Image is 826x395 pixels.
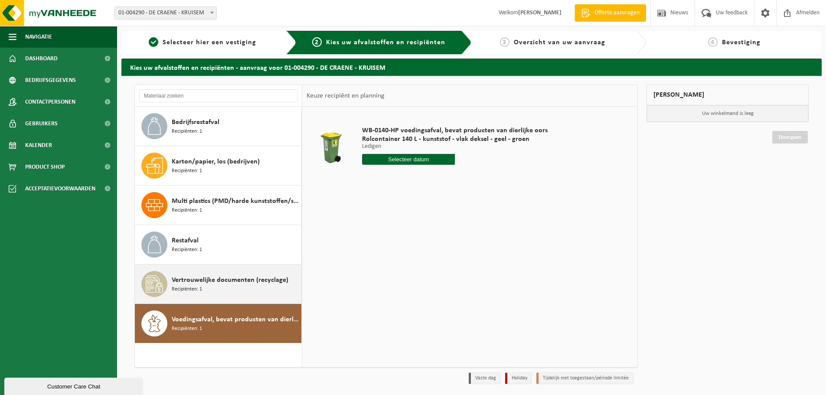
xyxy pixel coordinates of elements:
[135,186,302,225] button: Multi plastics (PMD/harde kunststoffen/spanbanden/EPS/folie naturel/folie gemengd) Recipiënten: 1
[149,37,158,47] span: 1
[500,37,509,47] span: 3
[114,7,217,20] span: 01-004290 - DE CRAENE - KRUISEM
[135,225,302,264] button: Restafval Recipiënten: 1
[172,206,202,215] span: Recipiënten: 1
[25,156,65,178] span: Product Shop
[722,39,761,46] span: Bevestiging
[172,314,299,325] span: Voedingsafval, bevat producten van dierlijke oorsprong, onverpakt, categorie 3
[514,39,605,46] span: Overzicht van uw aanvraag
[172,275,288,285] span: Vertrouwelijke documenten (recyclage)
[135,304,302,343] button: Voedingsafval, bevat producten van dierlijke oorsprong, onverpakt, categorie 3 Recipiënten: 1
[163,39,256,46] span: Selecteer hier een vestiging
[172,196,299,206] span: Multi plastics (PMD/harde kunststoffen/spanbanden/EPS/folie naturel/folie gemengd)
[302,85,389,107] div: Keuze recipiënt en planning
[172,117,219,127] span: Bedrijfsrestafval
[647,105,808,122] p: Uw winkelmand is leeg
[592,9,642,17] span: Offerte aanvragen
[25,178,95,199] span: Acceptatievoorwaarden
[25,91,75,113] span: Contactpersonen
[362,135,548,144] span: Rolcontainer 140 L - kunststof - vlak deksel - geel - groen
[362,154,455,165] input: Selecteer datum
[135,107,302,146] button: Bedrijfsrestafval Recipiënten: 1
[172,127,202,136] span: Recipiënten: 1
[772,131,808,144] a: Doorgaan
[172,246,202,254] span: Recipiënten: 1
[25,134,52,156] span: Kalender
[115,7,216,19] span: 01-004290 - DE CRAENE - KRUISEM
[25,69,76,91] span: Bedrijfsgegevens
[575,4,646,22] a: Offerte aanvragen
[708,37,718,47] span: 4
[172,157,260,167] span: Karton/papier, los (bedrijven)
[135,146,302,186] button: Karton/papier, los (bedrijven) Recipiënten: 1
[518,10,562,16] strong: [PERSON_NAME]
[25,48,58,69] span: Dashboard
[469,372,501,384] li: Vaste dag
[536,372,633,384] li: Tijdelijk niet toegestaan/période limitée
[25,113,58,134] span: Gebruikers
[4,376,145,395] iframe: chat widget
[505,372,532,384] li: Holiday
[362,144,548,150] p: Ledigen
[362,126,548,135] span: WB-0140-HP voedingsafval, bevat producten van dierlijke oors
[135,264,302,304] button: Vertrouwelijke documenten (recyclage) Recipiënten: 1
[326,39,445,46] span: Kies uw afvalstoffen en recipiënten
[646,85,809,105] div: [PERSON_NAME]
[25,26,52,48] span: Navigatie
[139,89,297,102] input: Materiaal zoeken
[126,37,279,48] a: 1Selecteer hier een vestiging
[172,325,202,333] span: Recipiënten: 1
[172,235,199,246] span: Restafval
[121,59,822,75] h2: Kies uw afvalstoffen en recipiënten - aanvraag voor 01-004290 - DE CRAENE - KRUISEM
[312,37,322,47] span: 2
[172,285,202,294] span: Recipiënten: 1
[172,167,202,175] span: Recipiënten: 1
